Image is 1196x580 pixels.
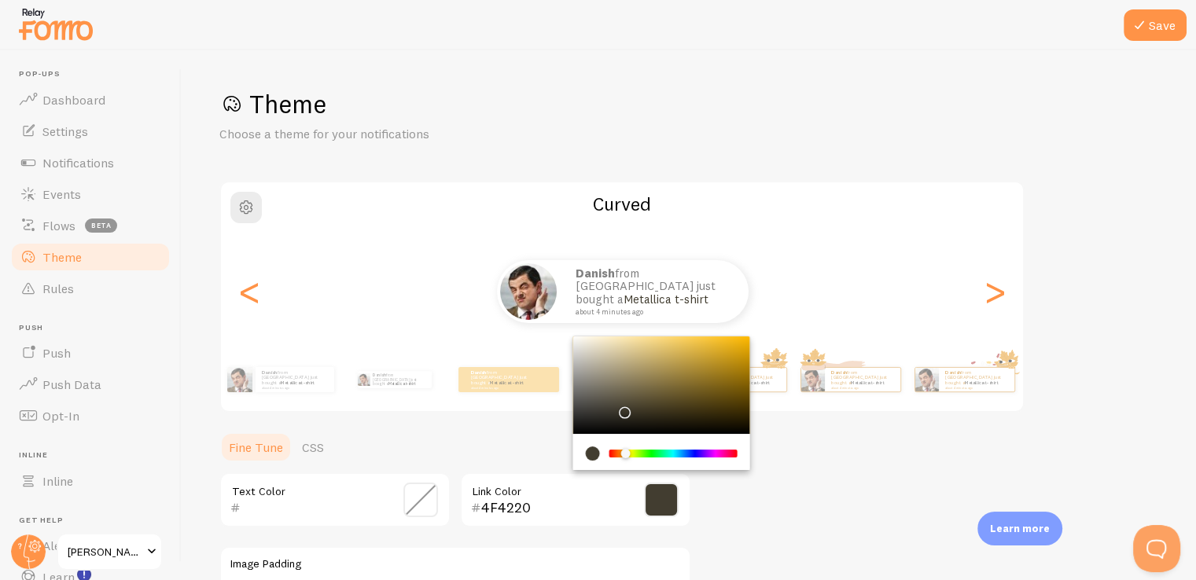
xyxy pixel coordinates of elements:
[9,273,171,304] a: Rules
[736,380,770,386] a: Metallica t-shirt
[42,155,114,171] span: Notifications
[262,369,278,376] strong: Danish
[42,186,81,202] span: Events
[831,369,894,389] p: from [GEOGRAPHIC_DATA] just bought a
[17,4,95,44] img: fomo-relay-logo-orange.svg
[227,367,252,392] img: Fomo
[42,249,82,265] span: Theme
[68,542,142,561] span: [PERSON_NAME] Dresses
[388,381,415,386] a: Metallica t-shirt
[977,512,1062,545] div: Learn more
[42,473,73,489] span: Inline
[9,400,171,431] a: Opt-In
[219,125,597,143] p: Choose a theme for your notifications
[471,369,534,389] p: from [GEOGRAPHIC_DATA] just bought a
[9,116,171,147] a: Settings
[85,218,117,233] span: beta
[624,292,708,307] a: Metallica t-shirt
[945,369,1008,389] p: from [GEOGRAPHIC_DATA] just bought a
[9,465,171,497] a: Inline
[576,267,733,316] p: from [GEOGRAPHIC_DATA] just bought a
[914,368,938,391] img: Fomo
[9,84,171,116] a: Dashboard
[576,308,728,316] small: about 4 minutes ago
[9,178,171,210] a: Events
[945,386,1006,389] small: about 4 minutes ago
[42,345,71,361] span: Push
[717,386,778,389] small: about 4 minutes ago
[576,266,615,281] strong: Danish
[42,123,88,139] span: Settings
[471,386,532,389] small: about 4 minutes ago
[717,369,780,389] p: from [GEOGRAPHIC_DATA] just bought a
[262,386,326,389] small: about 4 minutes ago
[800,368,824,391] img: Fomo
[230,557,680,571] label: Image Padding
[831,369,847,376] strong: Danish
[945,369,961,376] strong: Danish
[221,192,1023,216] h2: Curved
[262,369,328,389] p: from [GEOGRAPHIC_DATA] just bought a
[9,369,171,400] a: Push Data
[42,376,101,392] span: Push Data
[964,380,998,386] a: Metallica t-shirt
[57,533,163,571] a: [PERSON_NAME] Dresses
[373,373,386,377] strong: Danish
[990,521,1050,536] p: Learn more
[586,446,600,461] div: current color is #423D30
[831,386,892,389] small: about 4 minutes ago
[9,210,171,241] a: Flows beta
[281,380,315,386] a: Metallica t-shirt
[293,431,333,463] a: CSS
[42,408,79,424] span: Opt-In
[985,235,1004,348] div: Next slide
[357,373,370,386] img: Fomo
[42,281,74,296] span: Rules
[19,323,171,333] span: Push
[1133,525,1180,572] iframe: Help Scout Beacon - Open
[373,371,425,388] p: from [GEOGRAPHIC_DATA] just bought a
[9,530,171,561] a: Alerts
[850,380,884,386] a: Metallica t-shirt
[9,337,171,369] a: Push
[19,69,171,79] span: Pop-ups
[9,241,171,273] a: Theme
[240,235,259,348] div: Previous slide
[490,380,524,386] a: Metallica t-shirt
[471,369,487,376] strong: Danish
[500,263,557,320] img: Fomo
[573,336,750,470] div: Chrome color picker
[42,218,75,233] span: Flows
[219,88,1158,120] h1: Theme
[42,92,105,108] span: Dashboard
[9,147,171,178] a: Notifications
[219,431,293,463] a: Fine Tune
[19,450,171,461] span: Inline
[19,516,171,526] span: Get Help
